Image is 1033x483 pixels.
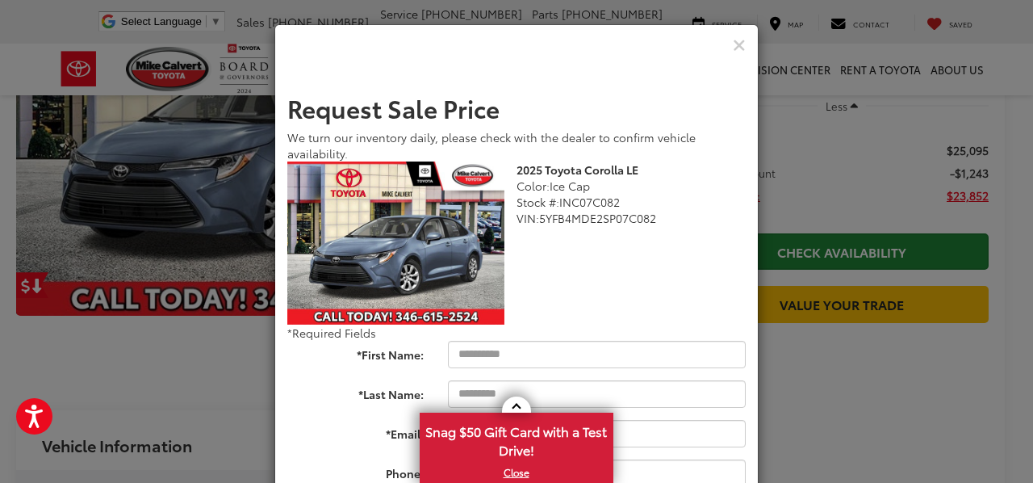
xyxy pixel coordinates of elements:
span: Snag $50 Gift Card with a Test Drive! [421,414,612,464]
img: 2025 Toyota Corolla LE [287,162,504,325]
h2: Request Sale Price [287,94,746,121]
span: Ice Cap [550,178,590,194]
div: Outline [6,6,236,21]
a: Back to Top [24,21,87,35]
label: *Email: [275,420,436,442]
button: Close [733,36,746,54]
label: *Last Name: [275,380,436,402]
span: INC07C082 [559,194,620,210]
label: Phone: [275,460,436,481]
a: 2025 Toyota Corolla LE [24,36,149,49]
span: 5YFB4MDE2SP07C082 [539,210,656,226]
a: All Features [24,108,88,122]
a: Vehicle Information [24,65,128,78]
b: 2025 Toyota Corolla LE [516,162,638,178]
div: We turn our inventory daily, please check with the dealer to confirm vehicle availability. [287,129,746,162]
a: Eligible Benefits [24,94,111,107]
span: VIN: [516,210,539,226]
a: Highlighted Features [24,79,133,93]
span: *Required Fields [287,325,376,341]
span: Stock #: [516,194,559,210]
a: Visit our Store [24,50,99,64]
span: Color: [516,178,550,194]
label: *First Name: [275,341,436,363]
